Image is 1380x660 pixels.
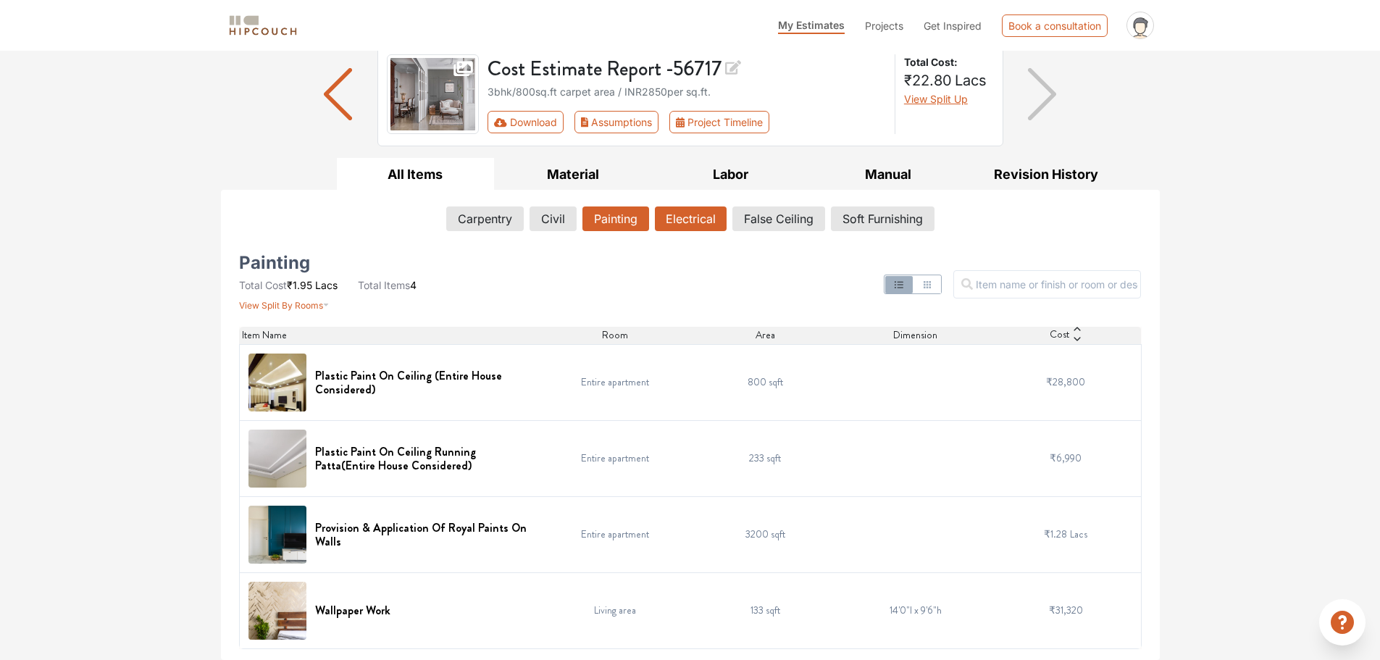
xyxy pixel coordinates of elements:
span: Projects [865,20,903,32]
input: Item name or finish or room or description [953,270,1141,298]
span: Dimension [893,327,937,343]
td: Entire apartment [540,344,690,420]
img: Wallpaper Work [248,582,306,640]
span: Total Cost [239,279,287,291]
div: 3bhk / 800 sq.ft carpet area / INR 2850 per sq.ft. [488,84,886,99]
img: gallery [387,54,480,134]
td: 233 sqft [690,420,841,496]
span: ₹1.28 [1044,527,1067,541]
button: Assumptions [574,111,659,133]
span: View Split By Rooms [239,300,323,311]
h5: Painting [239,257,310,269]
span: Item Name [242,327,287,343]
span: ₹22.80 [904,72,952,89]
li: 4 [358,277,417,293]
span: Lacs [1070,527,1087,541]
img: Plastic Paint On Ceiling Running Patta(Entire House Considered) [248,430,306,488]
span: Room [602,327,628,343]
td: 3200 sqft [690,496,841,572]
button: Project Timeline [669,111,769,133]
img: arrow left [324,68,352,120]
span: ₹6,990 [1050,451,1082,465]
h6: Provision & Application Of Royal Paints On Walls [315,521,532,548]
button: Labor [652,158,810,191]
button: Material [494,158,652,191]
button: All Items [337,158,495,191]
span: Get Inspired [924,20,982,32]
td: Entire apartment [540,420,690,496]
strong: Total Cost: [904,54,991,70]
h6: Plastic Paint On Ceiling Running Patta(Entire House Considered) [315,445,532,472]
span: View Split Up [904,93,968,105]
button: Revision History [967,158,1125,191]
img: logo-horizontal.svg [227,13,299,38]
img: Provision & Application Of Royal Paints On Walls [248,506,306,564]
td: 14'0"l x 9'6"h [840,572,991,648]
span: Lacs [955,72,987,89]
span: ₹31,320 [1049,603,1083,617]
td: 133 sqft [690,572,841,648]
button: Soft Furnishing [831,206,934,231]
span: Cost [1050,327,1069,344]
img: Plastic Paint On Ceiling (Entire House Considered) [248,354,306,412]
span: Lacs [315,279,338,291]
button: Carpentry [446,206,524,231]
button: Download [488,111,564,133]
div: Toolbar with button groups [488,111,886,133]
h6: Plastic Paint On Ceiling (Entire House Considered) [315,369,532,396]
h6: Wallpaper Work [315,603,390,617]
button: Manual [809,158,967,191]
td: Entire apartment [540,496,690,572]
span: Total Items [358,279,410,291]
span: ₹1.95 [287,279,312,291]
div: Book a consultation [1002,14,1108,37]
span: Area [756,327,775,343]
button: View Split By Rooms [239,293,330,312]
h3: Cost Estimate Report - 56717 [488,54,886,81]
button: Painting [582,206,649,231]
td: 800 sqft [690,344,841,420]
img: arrow right [1028,68,1056,120]
div: First group [488,111,781,133]
button: Electrical [655,206,727,231]
button: View Split Up [904,91,968,106]
span: ₹28,800 [1046,375,1085,389]
button: Civil [530,206,577,231]
td: Living area [540,572,690,648]
button: False Ceiling [732,206,825,231]
span: My Estimates [778,19,845,31]
span: logo-horizontal.svg [227,9,299,42]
